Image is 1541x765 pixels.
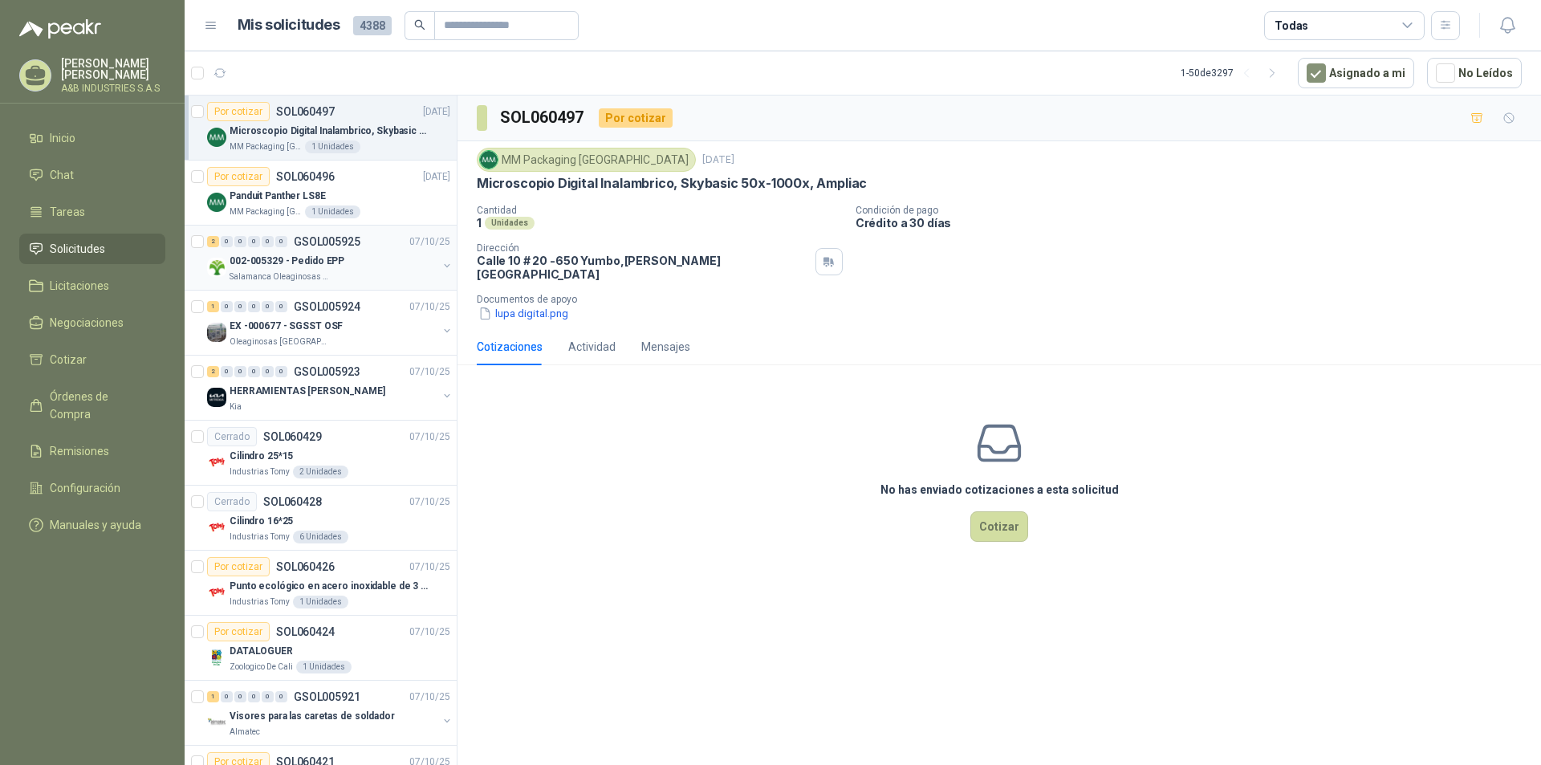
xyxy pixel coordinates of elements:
div: 2 Unidades [293,466,348,478]
img: Company Logo [207,258,226,277]
div: 0 [275,236,287,247]
div: 1 [207,691,219,702]
img: Company Logo [207,648,226,667]
img: Company Logo [207,713,226,732]
div: 1 Unidades [293,596,348,608]
a: Por cotizarSOL060497[DATE] Company LogoMicroscopio Digital Inalambrico, Skybasic 50x-1000x, Ampli... [185,96,457,161]
p: 07/10/25 [409,429,450,445]
a: Configuración [19,473,165,503]
div: 0 [221,691,233,702]
div: Cerrado [207,427,257,446]
h1: Mis solicitudes [238,14,340,37]
span: Órdenes de Compra [50,388,150,423]
span: Licitaciones [50,277,109,295]
a: Manuales y ayuda [19,510,165,540]
img: Company Logo [207,453,226,472]
p: Cilindro 16*25 [230,514,293,529]
p: A&B INDUSTRIES S.A.S [61,83,165,93]
p: EX -000677 - SGSST OSF [230,319,343,334]
h3: No has enviado cotizaciones a esta solicitud [880,481,1119,498]
div: 6 Unidades [293,531,348,543]
img: Company Logo [207,583,226,602]
p: Kia [230,401,242,413]
div: 2 [207,366,219,377]
div: 0 [234,366,246,377]
div: 1 Unidades [296,661,352,673]
img: Company Logo [207,128,226,147]
button: No Leídos [1427,58,1522,88]
div: 0 [262,236,274,247]
p: Calle 10 # 20 -650 Yumbo , [PERSON_NAME][GEOGRAPHIC_DATA] [477,254,809,281]
span: Solicitudes [50,240,105,258]
span: Remisiones [50,442,109,460]
div: 0 [248,301,260,312]
p: Salamanca Oleaginosas SAS [230,271,331,283]
a: CerradoSOL06042807/10/25 Company LogoCilindro 16*25Industrias Tomy6 Unidades [185,486,457,551]
p: MM Packaging [GEOGRAPHIC_DATA] [230,205,302,218]
p: Condición de pago [856,205,1535,216]
a: Chat [19,160,165,190]
p: SOL060429 [263,431,322,442]
div: 0 [275,366,287,377]
span: Inicio [50,129,75,147]
p: Industrias Tomy [230,596,290,608]
div: 0 [275,301,287,312]
div: 1 [207,301,219,312]
p: 07/10/25 [409,625,450,640]
a: Por cotizarSOL06042607/10/25 Company LogoPunto ecológico en acero inoxidable de 3 puestos, con ca... [185,551,457,616]
p: SOL060424 [276,626,335,637]
p: GSOL005925 [294,236,360,247]
div: 0 [221,366,233,377]
p: 07/10/25 [409,234,450,250]
p: [PERSON_NAME] [PERSON_NAME] [61,58,165,80]
img: Company Logo [207,518,226,537]
a: Remisiones [19,436,165,466]
p: HERRAMIENTAS [PERSON_NAME] [230,384,385,399]
a: 2 0 0 0 0 0 GSOL00592307/10/25 Company LogoHERRAMIENTAS [PERSON_NAME]Kia [207,362,453,413]
p: GSOL005924 [294,301,360,312]
p: Industrias Tomy [230,466,290,478]
p: [DATE] [423,169,450,185]
p: Industrias Tomy [230,531,290,543]
a: Licitaciones [19,271,165,301]
p: 07/10/25 [409,364,450,380]
p: Microscopio Digital Inalambrico, Skybasic 50x-1000x, Ampliac [477,175,867,192]
span: search [414,19,425,31]
div: MM Packaging [GEOGRAPHIC_DATA] [477,148,696,172]
p: Zoologico De Cali [230,661,293,673]
p: Visores para las caretas de soldador [230,709,395,724]
p: 1 [477,216,482,230]
a: CerradoSOL06042907/10/25 Company LogoCilindro 25*15Industrias Tomy2 Unidades [185,421,457,486]
div: 2 [207,236,219,247]
h3: SOL060497 [500,105,586,130]
a: 1 0 0 0 0 0 GSOL00592107/10/25 Company LogoVisores para las caretas de soldadorAlmatec [207,687,453,739]
div: 1 Unidades [305,140,360,153]
span: Negociaciones [50,314,124,332]
a: Negociaciones [19,307,165,338]
div: 0 [262,301,274,312]
div: 0 [275,691,287,702]
a: Solicitudes [19,234,165,264]
p: Punto ecológico en acero inoxidable de 3 puestos, con capacidad para 53 Litros por cada división. [230,579,429,594]
p: 07/10/25 [409,690,450,705]
img: Company Logo [207,193,226,212]
span: Configuración [50,479,120,497]
p: SOL060497 [276,106,335,117]
div: Cerrado [207,492,257,511]
p: Documentos de apoyo [477,294,1535,305]
div: 0 [248,236,260,247]
p: Crédito a 30 días [856,216,1535,230]
p: Microscopio Digital Inalambrico, Skybasic 50x-1000x, Ampliac [230,124,429,139]
a: Cotizar [19,344,165,375]
p: Oleaginosas [GEOGRAPHIC_DATA][PERSON_NAME] [230,336,331,348]
span: Tareas [50,203,85,221]
span: 4388 [353,16,392,35]
img: Logo peakr [19,19,101,39]
p: 07/10/25 [409,494,450,510]
div: 0 [262,366,274,377]
p: 07/10/25 [409,299,450,315]
button: lupa digital.png [477,305,570,322]
div: Por cotizar [207,622,270,641]
a: Por cotizarSOL060496[DATE] Company LogoPanduit Panther LS8EMM Packaging [GEOGRAPHIC_DATA]1 Unidades [185,161,457,226]
p: SOL060426 [276,561,335,572]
